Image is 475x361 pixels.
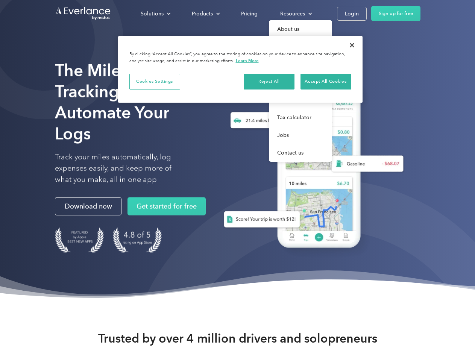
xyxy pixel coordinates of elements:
[269,144,332,162] a: Contact us
[371,6,420,21] a: Sign up for free
[337,7,367,21] a: Login
[241,9,258,18] div: Pricing
[234,7,265,20] a: Pricing
[55,6,111,21] a: Go to homepage
[141,9,164,18] div: Solutions
[269,20,332,162] nav: Resources
[129,51,351,64] div: By clicking “Accept All Cookies”, you agree to the storing of cookies on your device to enhance s...
[55,152,189,185] p: Track your miles automatically, log expenses easily, and keep more of what you make, all in one app
[184,7,226,20] div: Products
[133,7,177,20] div: Solutions
[129,74,180,89] button: Cookies Settings
[244,74,294,89] button: Reject All
[127,197,206,215] a: Get started for free
[55,197,121,215] a: Download now
[344,37,360,53] button: Close
[192,9,213,18] div: Products
[118,36,363,103] div: Cookie banner
[280,9,305,18] div: Resources
[212,71,410,259] img: Everlance, mileage tracker app, expense tracking app
[273,7,318,20] div: Resources
[269,126,332,144] a: Jobs
[113,228,162,253] img: 4.9 out of 5 stars on the app store
[300,74,351,89] button: Accept All Cookies
[98,331,377,346] strong: Trusted by over 4 million drivers and solopreneurs
[236,58,259,63] a: More information about your privacy, opens in a new tab
[269,20,332,38] a: About us
[269,109,332,126] a: Tax calculator
[118,36,363,103] div: Privacy
[55,228,104,253] img: Badge for Featured by Apple Best New Apps
[345,9,359,18] div: Login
